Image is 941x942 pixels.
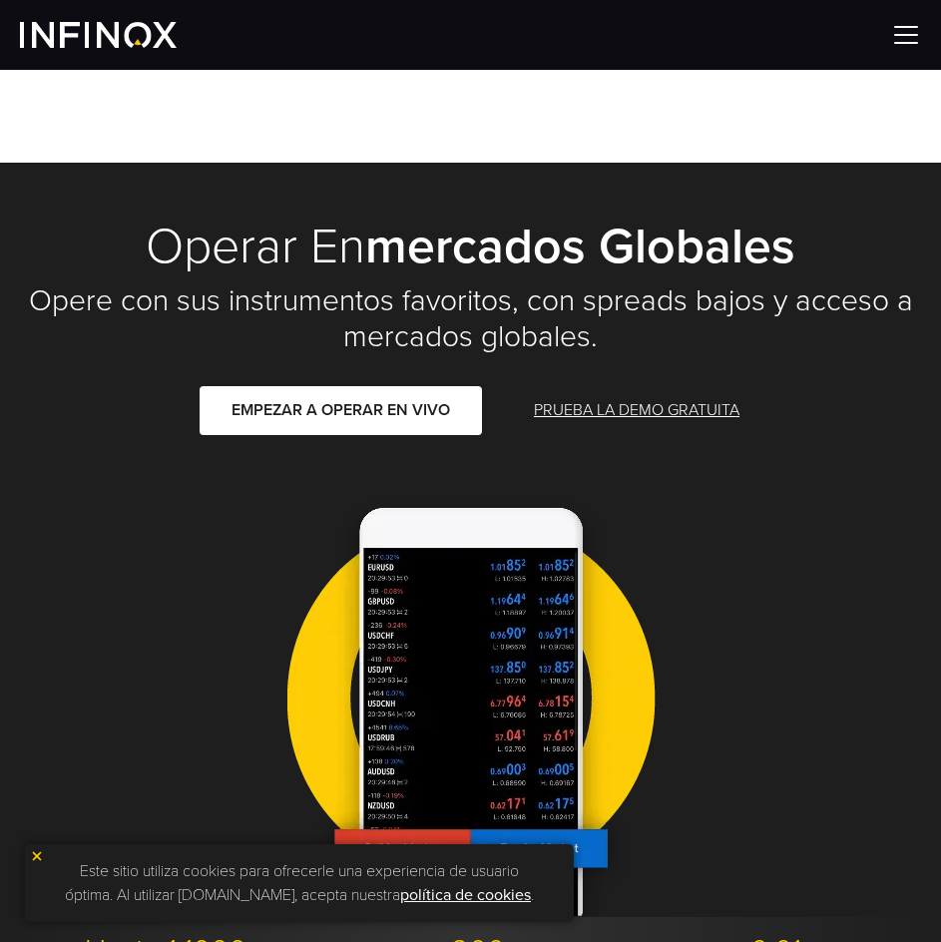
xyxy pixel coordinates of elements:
[20,283,921,356] h2: Opere con sus instrumentos favoritos, con spreads bajos y acceso a mercados globales.
[20,221,921,273] h1: Operar en
[400,885,531,905] a: política de cookies
[365,217,795,276] strong: mercados globales
[30,849,44,863] img: yellow close icon
[200,386,482,435] a: EMPEZAR A OPERAR EN VIVO
[532,386,741,435] a: PRUEBA LA DEMO GRATUITA
[35,854,564,912] p: Este sitio utiliza cookies para ofrecerle una experiencia de usuario óptima. Al utilizar [DOMAIN_...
